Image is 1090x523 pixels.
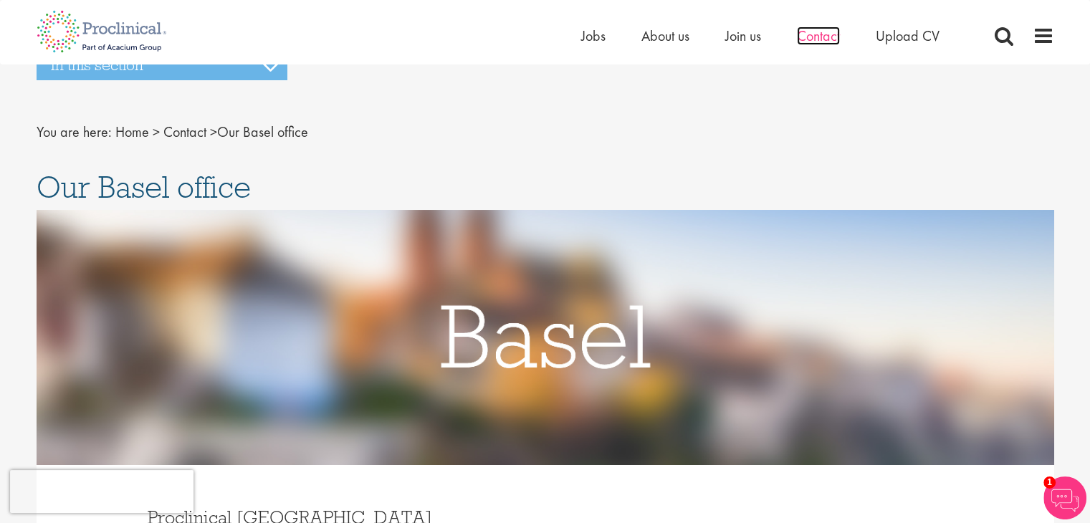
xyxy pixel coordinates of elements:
span: You are here: [37,123,112,141]
iframe: reCAPTCHA [10,470,193,513]
a: Join us [725,27,761,45]
a: breadcrumb link to Contact [163,123,206,141]
span: Our Basel office [115,123,308,141]
span: > [153,123,160,141]
h3: In this section [37,50,287,80]
a: Upload CV [876,27,940,45]
span: 1 [1043,476,1056,489]
span: Our Basel office [37,168,251,206]
span: > [210,123,217,141]
a: Jobs [581,27,606,45]
a: breadcrumb link to Home [115,123,149,141]
img: Chatbot [1043,476,1086,519]
a: About us [641,27,689,45]
a: Contact [797,27,840,45]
